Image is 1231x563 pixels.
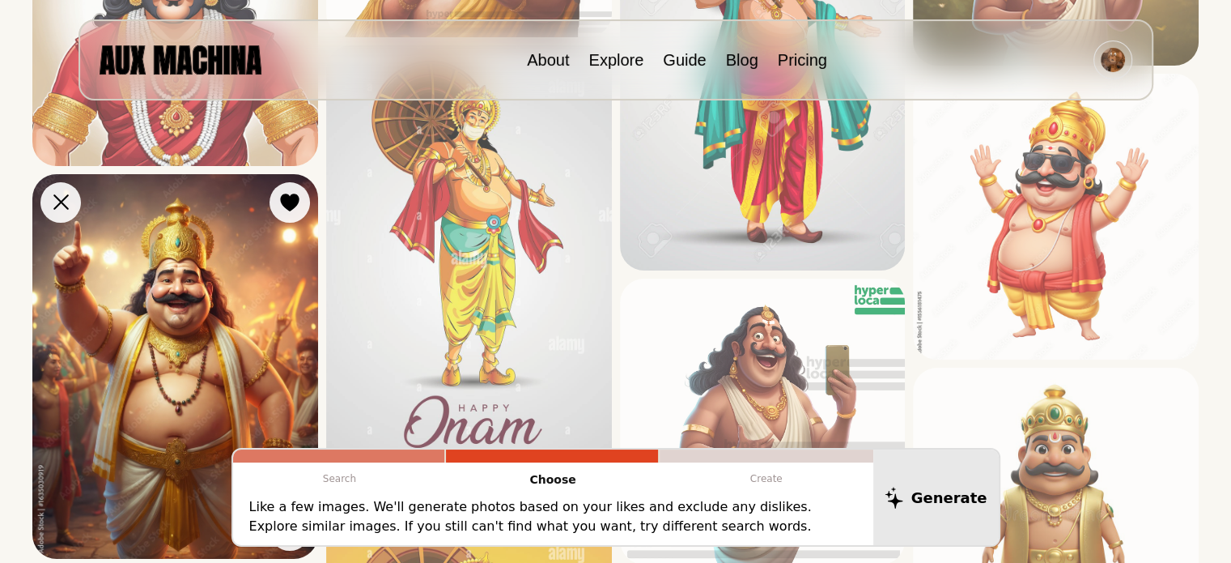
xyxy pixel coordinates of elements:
img: Search result [32,174,318,559]
img: Avatar [1101,48,1125,72]
p: Like a few images. We'll generate photos based on your likes and exclude any dislikes. Explore si... [249,497,857,536]
p: Choose [446,463,660,497]
button: Generate [873,450,999,545]
p: Search [233,463,447,495]
p: Create [660,463,873,495]
img: Search result [326,45,612,504]
a: Blog [726,51,758,69]
a: Guide [663,51,706,69]
a: Explore [588,51,643,69]
img: AUX MACHINA [100,45,261,74]
a: Pricing [778,51,827,69]
img: Search result [913,74,1199,360]
a: About [527,51,569,69]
